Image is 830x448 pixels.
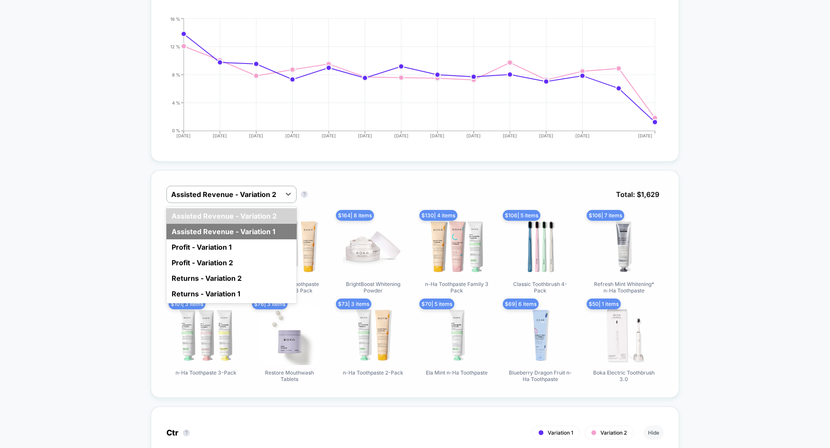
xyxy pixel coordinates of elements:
span: Refresh Mint Whitening* n-Ha Toothpaste [591,281,656,294]
span: $ 164 | 8 items [336,210,374,221]
tspan: [DATE] [249,133,263,138]
tspan: [DATE] [358,133,372,138]
img: Refresh Mint Whitening* n-Ha Toothpaste [594,216,654,276]
span: Total: $ 1,629 [612,186,664,203]
img: Classic Toothbrush 4-Pack [510,216,571,276]
tspan: 4 % [172,100,180,105]
tspan: [DATE] [176,133,191,138]
tspan: [DATE] [575,133,590,138]
span: n-Ha Toothpaste Family 3 Pack [425,281,489,294]
div: Profit - Variation 1 [166,239,297,255]
span: Variation 1 [548,429,573,436]
tspan: [DATE] [638,133,652,138]
div: Profit - Variation 2 [166,255,297,270]
tspan: [DATE] [466,133,481,138]
button: Hide [644,426,664,440]
tspan: [DATE] [539,133,553,138]
div: Returns - Variation 1 [166,286,297,302]
div: Assisted Revenue - Variation 1 [166,224,297,239]
span: n-Ha Toothpaste 2-Pack [343,369,403,376]
span: BrightBoost Whitening Powder [341,281,405,294]
tspan: 12 % [170,44,180,49]
tspan: 0 % [172,128,180,133]
img: n-Ha Toothpaste 3-Pack [176,305,236,365]
tspan: [DATE] [213,133,227,138]
span: $ 73 | 3 items [336,299,371,309]
img: n-Ha Toothpaste Family 3 Pack [427,216,487,276]
img: Blueberry Dragon Fruit n-Ha Toothpaste [510,305,571,365]
span: Boka Electric Toothbrush 3.0 [591,369,656,382]
span: Classic Toothbrush 4-Pack [508,281,573,294]
span: $ 106 | 7 items [587,210,624,221]
tspan: [DATE] [322,133,336,138]
img: Restore Mouthwash Tablets [259,305,320,365]
div: Assisted Revenue - Variation 2 [166,208,297,224]
img: Ela Mint n-Ha Toothpaste [427,305,487,365]
span: $ 106 | 5 items [503,210,540,221]
tspan: [DATE] [285,133,300,138]
span: $ 50 | 1 items [587,299,621,309]
span: $ 76 | 3 items [252,299,287,309]
span: $ 130 | 4 items [419,210,457,221]
div: Returns - Variation 2 [166,270,297,286]
span: $ 70 | 5 items [419,299,454,309]
div: CONVERSION_RATE [158,16,655,146]
img: n-Ha Toothpaste 2-Pack [343,305,403,365]
span: $ 101 | 3 items [169,299,205,309]
span: n-Ha Toothpaste 3-Pack [176,369,236,376]
span: Restore Mouthwash Tablets [257,369,322,382]
button: ? [183,429,190,436]
tspan: [DATE] [503,133,517,138]
tspan: [DATE] [394,133,409,138]
tspan: [DATE] [430,133,444,138]
span: Ela Mint n-Ha Toothpaste [426,369,488,376]
tspan: 8 % [172,72,180,77]
span: $ 69 | 6 items [503,299,539,309]
img: BrightBoost Whitening Powder [343,216,403,276]
button: ? [301,191,308,198]
img: Boka Electric Toothbrush 3.0 [594,305,654,365]
tspan: 16 % [170,16,180,21]
span: Variation 2 [600,429,627,436]
span: Blueberry Dragon Fruit n-Ha Toothpaste [508,369,573,382]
